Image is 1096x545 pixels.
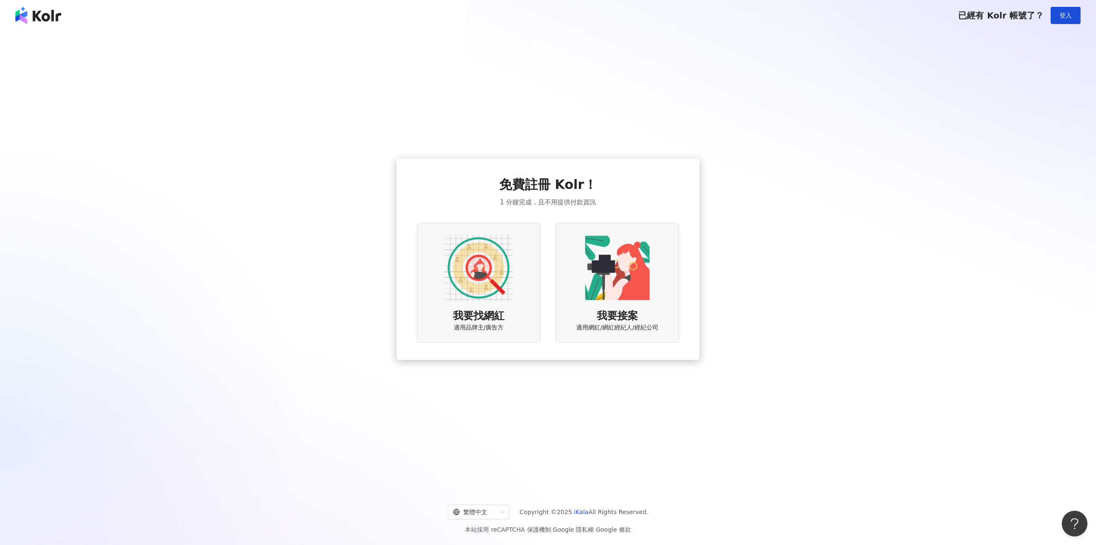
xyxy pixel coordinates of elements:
[453,505,497,519] div: 繁體中文
[500,197,596,207] span: 1 分鐘完成，且不用提供付款資訊
[583,234,652,302] img: KOL identity option
[1062,511,1087,536] iframe: Help Scout Beacon - Open
[453,309,504,323] span: 我要找網紅
[576,323,658,332] span: 適用網紅/網紅經紀人/經紀公司
[520,507,649,517] span: Copyright © 2025 All Rights Reserved.
[444,234,513,302] img: AD identity option
[574,509,589,515] a: iKala
[15,7,61,24] img: logo
[465,524,631,535] span: 本站採用 reCAPTCHA 保護機制
[454,323,504,332] span: 適用品牌主/廣告方
[1051,7,1081,24] button: 登入
[499,176,597,194] span: 免費註冊 Kolr！
[958,10,1044,21] span: 已經有 Kolr 帳號了？
[597,309,638,323] span: 我要接案
[596,526,631,533] a: Google 條款
[594,526,596,533] span: |
[553,526,594,533] a: Google 隱私權
[551,526,553,533] span: |
[1060,12,1072,19] span: 登入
